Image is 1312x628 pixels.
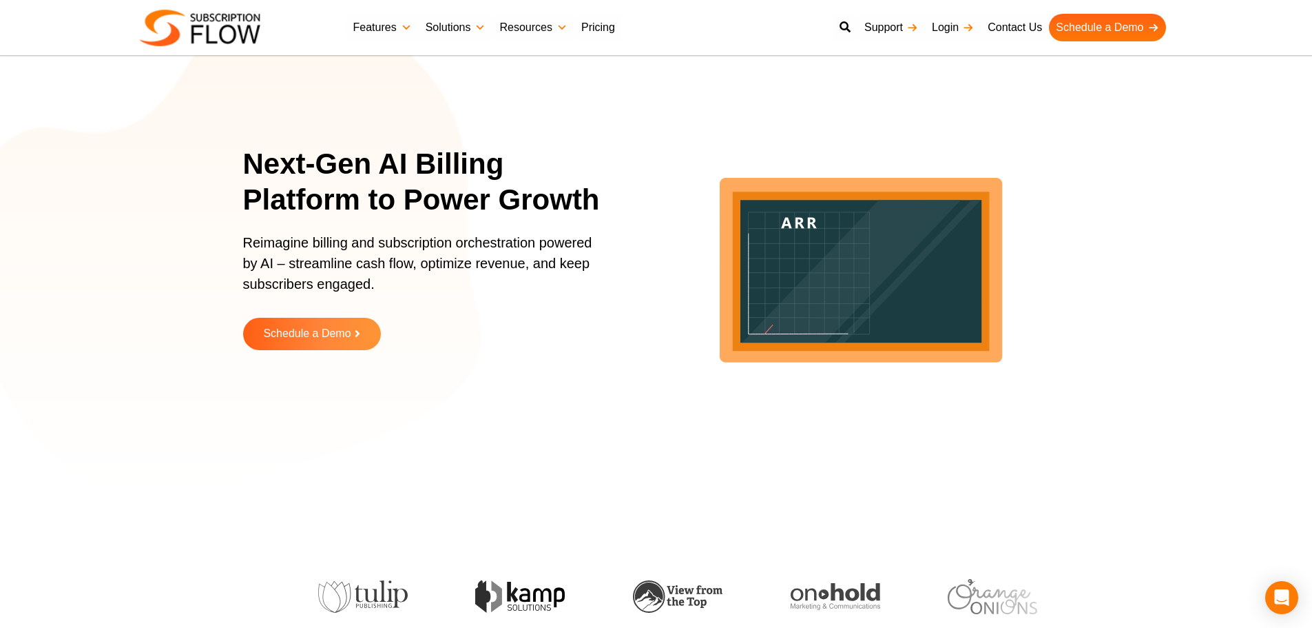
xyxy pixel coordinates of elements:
[243,232,601,308] p: Reimagine billing and subscription orchestration powered by AI – streamline cash flow, optimize r...
[419,14,493,41] a: Solutions
[760,583,850,611] img: onhold-marketing
[603,580,693,613] img: view-from-the-top
[346,14,419,41] a: Features
[263,328,351,340] span: Schedule a Demo
[1049,14,1165,41] a: Schedule a Demo
[925,14,981,41] a: Login
[140,10,260,46] img: Subscriptionflow
[1265,581,1298,614] div: Open Intercom Messenger
[857,14,925,41] a: Support
[492,14,574,41] a: Resources
[574,14,622,41] a: Pricing
[918,579,1008,614] img: orange-onions
[981,14,1049,41] a: Contact Us
[243,146,618,219] h1: Next-Gen AI Billing Platform to Power Growth
[243,318,381,350] a: Schedule a Demo
[289,580,378,614] img: tulip-publishing
[446,580,535,613] img: kamp-solution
